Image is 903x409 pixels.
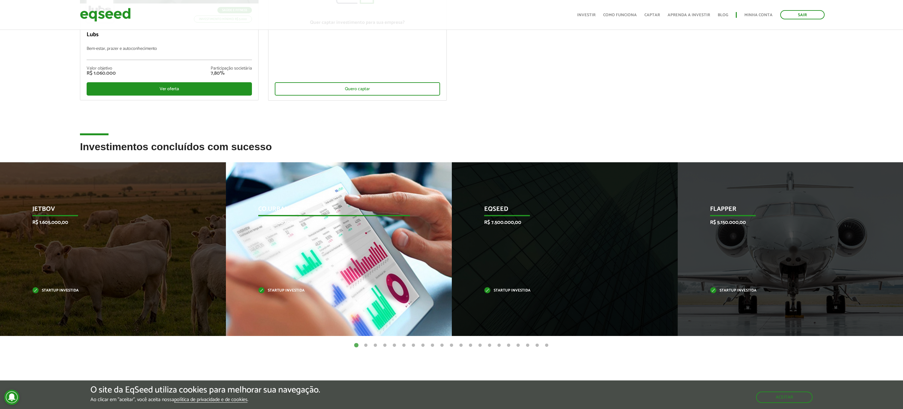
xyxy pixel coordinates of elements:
[275,82,440,96] div: Quero captar
[780,10,825,19] a: Sair
[439,342,445,349] button: 10 of 21
[391,342,398,349] button: 5 of 21
[544,342,550,349] button: 21 of 21
[668,13,710,17] a: Aprenda a investir
[505,342,512,349] button: 17 of 21
[644,13,660,17] a: Captar
[718,13,728,17] a: Blog
[710,205,861,216] p: Flapper
[258,219,410,225] p: R$ 1.230.007,00
[496,342,502,349] button: 16 of 21
[90,397,320,403] p: Ao clicar em "aceitar", você aceita nossa .
[515,342,521,349] button: 18 of 21
[401,342,407,349] button: 6 of 21
[484,205,636,216] p: EqSeed
[372,342,379,349] button: 3 of 21
[484,289,636,292] p: Startup investida
[258,205,410,216] p: Co.Urban
[577,13,596,17] a: Investir
[211,66,252,71] div: Participação societária
[211,71,252,76] div: 7,80%
[174,397,247,403] a: política de privacidade e de cookies
[90,385,320,395] h5: O site da EqSeed utiliza cookies para melhorar sua navegação.
[410,342,417,349] button: 7 of 21
[32,289,184,292] p: Startup investida
[477,342,483,349] button: 14 of 21
[429,342,436,349] button: 9 of 21
[32,205,184,216] p: JetBov
[458,342,464,349] button: 12 of 21
[467,342,474,349] button: 13 of 21
[524,342,531,349] button: 19 of 21
[744,13,773,17] a: Minha conta
[258,289,410,292] p: Startup investida
[87,46,252,60] p: Bem-estar, prazer e autoconhecimento
[87,31,252,38] p: Lubs
[87,71,116,76] div: R$ 1.060.000
[534,342,540,349] button: 20 of 21
[710,289,861,292] p: Startup investida
[486,342,493,349] button: 15 of 21
[756,392,813,403] button: Aceitar
[87,66,116,71] div: Valor objetivo
[80,141,823,162] h2: Investimentos concluídos com sucesso
[363,342,369,349] button: 2 of 21
[353,342,359,349] button: 1 of 21
[382,342,388,349] button: 4 of 21
[420,342,426,349] button: 8 of 21
[484,219,636,225] p: R$ 7.500.000,00
[32,219,184,225] p: R$ 1.605.000,00
[448,342,455,349] button: 11 of 21
[80,6,131,23] img: EqSeed
[603,13,637,17] a: Como funciona
[87,82,252,96] div: Ver oferta
[710,219,861,225] p: R$ 5.150.000,00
